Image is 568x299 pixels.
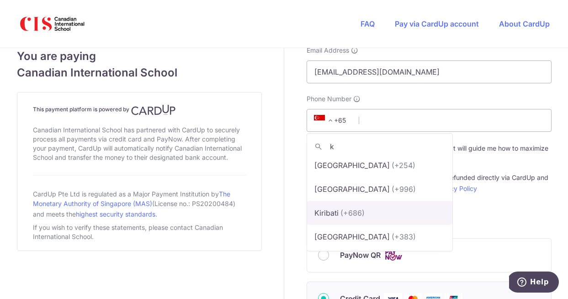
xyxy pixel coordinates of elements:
[509,272,559,294] iframe: Opens a widget where you can find more information
[340,250,381,261] span: PayNow QR
[307,94,351,103] span: Phone Number
[384,250,403,261] img: Cards logo
[33,221,246,243] div: If you wish to verify these statements, please contact Canadian International School.
[392,184,416,195] span: (+996)
[314,231,390,242] p: [GEOGRAPHIC_DATA]
[311,115,352,126] span: +65
[361,19,375,28] a: FAQ
[131,104,176,115] img: CardUp
[33,104,246,115] h4: This payment platform is powered by
[392,160,415,171] span: (+254)
[314,115,336,126] span: +65
[395,19,479,28] a: Pay via CardUp account
[340,207,365,218] span: (+686)
[392,231,416,242] span: (+383)
[76,210,155,218] a: highest security standards
[435,185,477,192] a: Privacy Policy
[17,65,262,81] span: Canadian International School
[499,19,550,28] a: About CardUp
[33,186,246,221] div: CardUp Pte Ltd is regulated as a Major Payment Institution by (License no.: PS20200484) and meets...
[307,46,349,55] span: Email Address
[33,124,246,164] div: Canadian International School has partnered with CardUp to securely process all payments via cred...
[17,48,262,65] span: You are paying
[314,184,390,195] p: [GEOGRAPHIC_DATA]
[318,250,540,261] div: PayNow QR Cards logo
[307,60,552,83] input: Email address
[314,160,390,171] p: [GEOGRAPHIC_DATA]
[314,207,339,218] p: Kiribati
